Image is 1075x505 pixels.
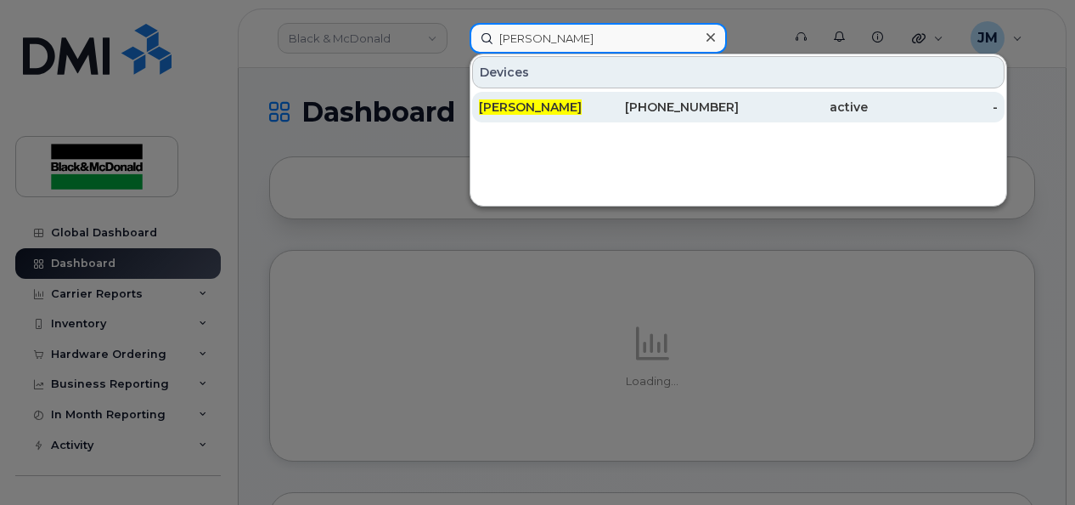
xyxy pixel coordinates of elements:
[479,99,582,115] span: [PERSON_NAME]
[472,92,1005,122] a: [PERSON_NAME][PHONE_NUMBER]active-
[609,99,739,116] div: [PHONE_NUMBER]
[868,99,998,116] div: -
[739,99,869,116] div: active
[472,56,1005,88] div: Devices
